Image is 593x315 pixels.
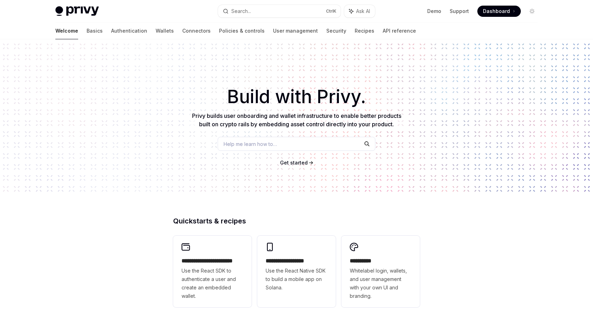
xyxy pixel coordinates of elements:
[280,160,308,166] span: Get started
[192,112,401,128] span: Privy builds user onboarding and wallet infrastructure to enable better products built on crypto ...
[231,7,251,15] div: Search...
[383,22,416,39] a: API reference
[111,22,147,39] a: Authentication
[273,22,318,39] a: User management
[477,6,521,17] a: Dashboard
[182,267,243,300] span: Use the React SDK to authenticate a user and create an embedded wallet.
[350,267,411,300] span: Whitelabel login, wallets, and user management with your own UI and branding.
[326,8,336,14] span: Ctrl K
[344,5,375,18] button: Ask AI
[156,22,174,39] a: Wallets
[341,236,420,307] a: **** *****Whitelabel login, wallets, and user management with your own UI and branding.
[224,140,277,148] span: Help me learn how to…
[173,217,246,224] span: Quickstarts & recipes
[182,22,211,39] a: Connectors
[257,236,336,307] a: **** **** **** ***Use the React Native SDK to build a mobile app on Solana.
[280,159,308,166] a: Get started
[87,22,103,39] a: Basics
[55,6,99,16] img: light logo
[219,22,265,39] a: Policies & controls
[355,22,374,39] a: Recipes
[526,6,538,17] button: Toggle dark mode
[356,8,370,15] span: Ask AI
[266,267,327,292] span: Use the React Native SDK to build a mobile app on Solana.
[227,91,366,103] span: Build with Privy.
[450,8,469,15] a: Support
[55,22,78,39] a: Welcome
[218,5,341,18] button: Search...CtrlK
[427,8,441,15] a: Demo
[483,8,510,15] span: Dashboard
[326,22,346,39] a: Security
